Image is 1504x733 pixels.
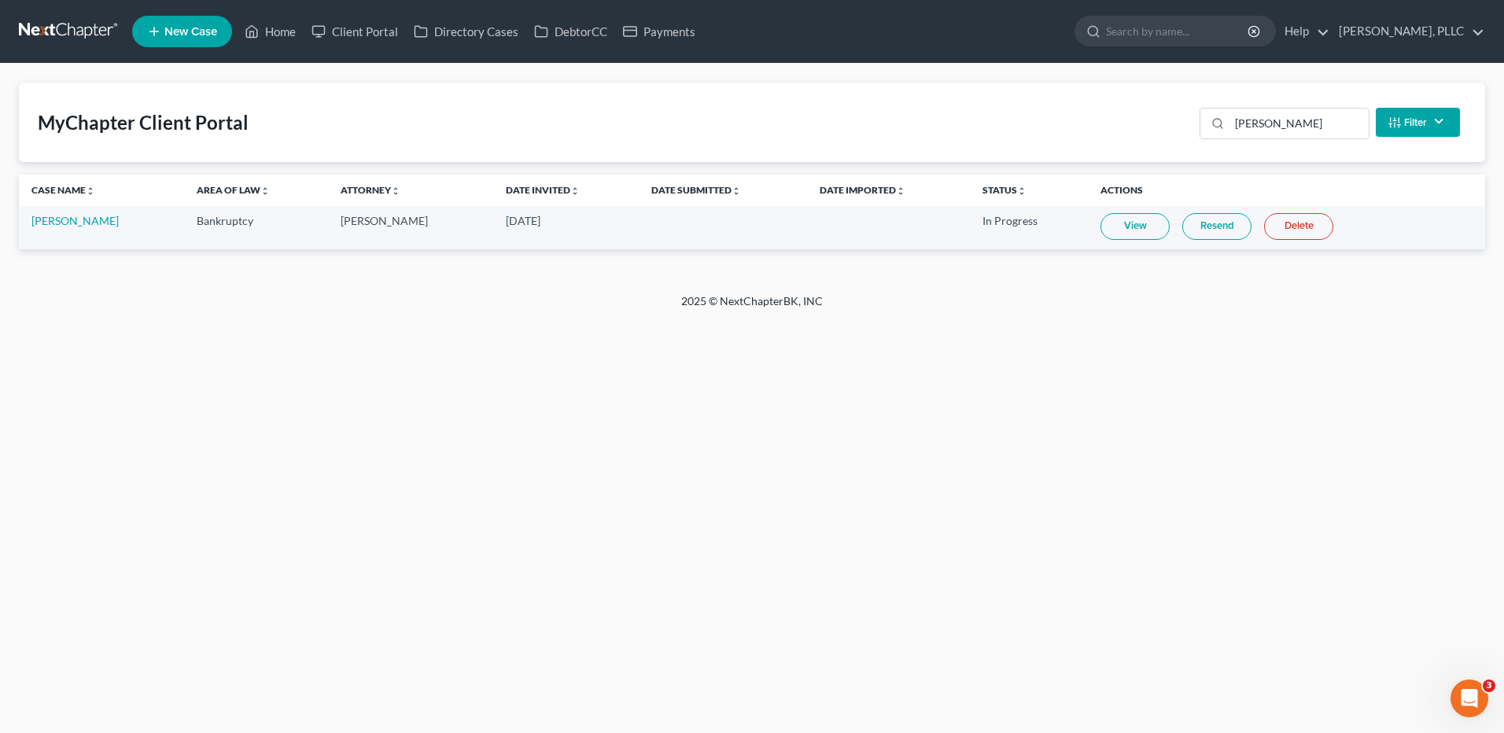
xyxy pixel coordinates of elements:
[570,186,580,196] i: unfold_more
[1017,186,1027,196] i: unfold_more
[526,17,615,46] a: DebtorCC
[896,186,905,196] i: unfold_more
[506,184,580,196] a: Date Invitedunfold_more
[184,206,328,249] td: Bankruptcy
[328,206,493,249] td: [PERSON_NAME]
[341,184,400,196] a: Attorneyunfold_more
[31,214,119,227] a: [PERSON_NAME]
[31,184,95,196] a: Case Nameunfold_more
[304,17,406,46] a: Client Portal
[391,186,400,196] i: unfold_more
[260,186,270,196] i: unfold_more
[1100,213,1170,240] a: View
[982,184,1027,196] a: Statusunfold_more
[970,206,1088,249] td: In Progress
[197,184,270,196] a: Area of Lawunfold_more
[732,186,741,196] i: unfold_more
[615,17,703,46] a: Payments
[86,186,95,196] i: unfold_more
[237,17,304,46] a: Home
[164,26,217,38] span: New Case
[1331,17,1484,46] a: [PERSON_NAME], PLLC
[1106,17,1250,46] input: Search by name...
[820,184,905,196] a: Date Importedunfold_more
[651,184,741,196] a: Date Submittedunfold_more
[1451,680,1488,717] iframe: Intercom live chat
[1229,109,1369,138] input: Search...
[304,293,1200,322] div: 2025 © NextChapterBK, INC
[1088,175,1485,206] th: Actions
[1483,680,1495,692] span: 3
[506,214,540,227] span: [DATE]
[1277,17,1329,46] a: Help
[1376,108,1460,137] button: Filter
[38,110,249,135] div: MyChapter Client Portal
[1182,213,1251,240] a: Resend
[1264,213,1333,240] a: Delete
[406,17,526,46] a: Directory Cases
